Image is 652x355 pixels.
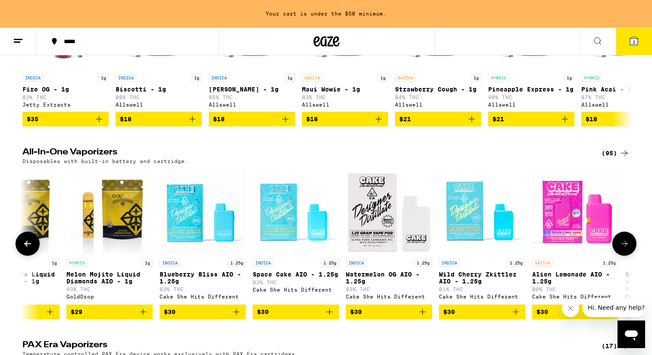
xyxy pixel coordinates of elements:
p: Pineapple Express - 1g [488,86,574,93]
p: 1.25g [321,259,339,267]
p: 93% THC [66,286,153,292]
p: Biscotti - 1g [116,86,202,93]
p: 1g [471,74,481,82]
h2: PAX Era Vaporizers [22,341,587,351]
p: INDICA [439,259,460,267]
button: Add to bag [488,112,574,126]
button: Add to bag [253,305,339,319]
a: Open page for Wild Cherry Zkittlez AIO - 1.25g from Cake She Hits Different [439,168,525,305]
a: Open page for Melon Mojito Liquid Diamonds AIO - 1g from GoldDrop [66,168,153,305]
button: 2 [616,28,652,55]
div: Allswell [302,102,388,107]
p: 80% THC [532,286,618,292]
span: 2 [633,39,635,44]
img: Cake She Hits Different - Blueberry Bliss AIO - 1.25g [160,168,246,254]
a: Open page for Space Cake AIO - 1.25g from Cake She Hits Different [253,168,339,305]
p: SATIVA [532,259,553,267]
p: 1g [285,74,295,82]
p: 83% THC [160,286,246,292]
span: $30 [443,308,455,315]
span: $29 [71,308,82,315]
div: Allswell [395,102,481,107]
div: Cake She Hits Different [253,287,339,292]
span: $18 [306,116,318,123]
p: 90% THC [488,94,574,100]
p: INDICA [22,74,43,82]
div: Cake She Hits Different [346,294,432,299]
p: 1.25g [507,259,525,267]
p: Alien Lemonade AIO - 1.25g [532,271,618,285]
span: $35 [27,116,38,123]
p: Strawberry Cough - 1g [395,86,481,93]
a: Open page for Watermelon OG AIO - 1.25g from Cake She Hits Different [346,168,432,305]
img: GoldDrop - Melon Mojito Liquid Diamonds AIO - 1g [69,168,149,254]
p: Melon Mojito Liquid Diamonds AIO - 1g [66,271,153,285]
p: 1.25g [228,259,246,267]
p: Maui Wowie - 1g [302,86,388,93]
p: SATIVA [395,74,416,82]
button: Add to bag [346,305,432,319]
img: Cake She Hits Different - Space Cake AIO - 1.25g [253,168,339,254]
p: INDICA [209,74,229,82]
span: $18 [213,116,225,123]
div: Jetty Extracts [22,102,109,107]
a: (17) [602,341,630,351]
div: GoldDrop [66,294,153,299]
span: $18 [586,116,597,123]
p: 83% THC [253,280,339,285]
p: 1.25g [414,259,432,267]
p: 83% THC [346,286,432,292]
div: Allswell [116,102,202,107]
p: INDICA [116,74,136,82]
iframe: Message from company [583,298,645,317]
span: $18 [120,116,132,123]
p: Disposables with built-in battery and cartridge. [22,158,188,164]
p: 1g [378,74,388,82]
button: Add to bag [66,305,153,319]
p: HYBRID [581,74,602,82]
p: Watermelon OG AIO - 1.25g [346,271,432,285]
a: Open page for Blueberry Bliss AIO - 1.25g from Cake She Hits Different [160,168,246,305]
p: 83% THC [22,94,109,100]
p: 1g [564,74,574,82]
div: Cake She Hits Different [160,294,246,299]
p: 83% THC [302,94,388,100]
p: 85% THC [209,94,295,100]
p: INDICA [253,259,273,267]
span: $30 [536,308,548,315]
div: Allswell [209,102,295,107]
p: 1g [142,259,153,267]
span: $30 [164,308,176,315]
button: Add to bag [22,112,109,126]
p: SATIVA [302,74,323,82]
button: Add to bag [209,112,295,126]
iframe: Button to launch messaging window [618,320,645,348]
span: $30 [257,308,269,315]
span: $30 [350,308,362,315]
p: Space Cake AIO - 1.25g [253,271,339,278]
p: Wild Cherry Zkittlez AIO - 1.25g [439,271,525,285]
p: 1g [49,259,60,267]
button: Add to bag [532,305,618,319]
p: HYBRID [488,74,509,82]
p: 81% THC [439,286,525,292]
p: SATIVA [625,259,646,267]
p: 84% THC [395,94,481,100]
p: 1g [98,74,109,82]
img: Cake She Hits Different - Alien Lemonade AIO - 1.25g [532,168,618,254]
a: (95) [602,148,630,158]
button: Add to bag [116,112,202,126]
a: Open page for Alien Lemonade AIO - 1.25g from Cake She Hits Different [532,168,618,305]
p: 1.25g [600,259,618,267]
p: [PERSON_NAME] - 1g [209,86,295,93]
p: INDICA [160,259,180,267]
p: HYBRID [66,259,87,267]
p: Blueberry Bliss AIO - 1.25g [160,271,246,285]
p: Fire OG - 1g [22,86,109,93]
button: Add to bag [439,305,525,319]
h2: All-In-One Vaporizers [22,148,587,158]
p: INDICA [346,259,367,267]
iframe: Close message [562,300,579,317]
